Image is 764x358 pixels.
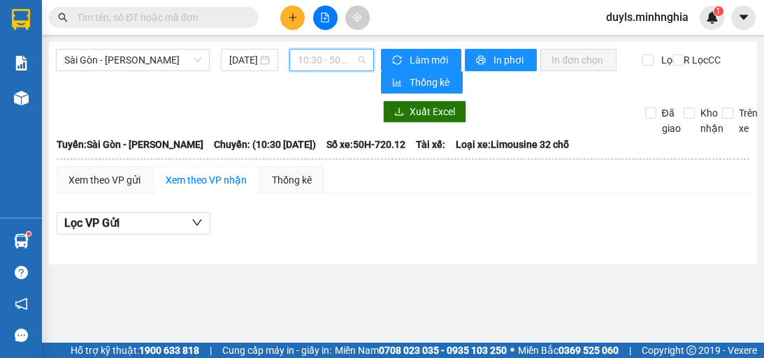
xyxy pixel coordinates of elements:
span: Cung cấp máy in - giấy in: [222,343,331,358]
span: Lọc CC [686,52,723,68]
span: Hỗ trợ kỹ thuật: [71,343,199,358]
span: aim [352,13,362,22]
button: aim [345,6,370,30]
button: Lọc VP Gửi [57,212,210,234]
span: Lọc CR [656,52,692,68]
span: sync [392,55,404,66]
span: 10:30 - 50H-720.12 [298,50,366,70]
span: Loại xe: Limousine 32 chỗ [456,137,569,152]
span: Đã giao [656,105,686,136]
img: solution-icon [14,56,29,70]
b: Tuyến: Sài Gòn - [PERSON_NAME] [57,139,203,150]
input: 12/08/2025 [229,52,257,68]
span: Thống kê [410,75,452,90]
sup: 1 [27,232,31,236]
span: | [210,343,212,358]
span: down [192,217,203,228]
span: ⚪️ [510,348,514,353]
button: plus [280,6,305,30]
span: Kho nhận [695,105,729,136]
img: warehouse-icon [14,234,29,248]
strong: 1900 633 818 [139,345,199,356]
span: Trên xe [733,105,763,136]
span: | [629,343,631,358]
img: icon-new-feature [706,11,719,24]
button: downloadXuất Excel [383,100,466,123]
button: syncLàm mới [381,49,461,71]
div: Xem theo VP nhận [166,172,247,188]
sup: 1 [714,6,723,16]
span: Lọc VP Gửi [64,214,120,232]
strong: 0369 525 060 [558,345,619,356]
span: Làm mới [410,52,450,68]
span: Xuất Excel [410,104,455,119]
img: warehouse-icon [14,91,29,105]
button: printerIn phơi [465,49,537,71]
button: bar-chartThống kê [381,71,463,94]
span: question-circle [15,266,28,279]
button: In đơn chọn [540,49,617,71]
span: plus [288,13,298,22]
button: file-add [313,6,338,30]
span: notification [15,297,28,311]
span: printer [476,55,488,66]
button: caret-down [731,6,756,30]
span: Miền Nam [335,343,507,358]
span: Miền Bắc [518,343,619,358]
span: search [58,13,68,22]
span: Chuyến: (10:30 [DATE]) [214,137,316,152]
span: duyls.minhnghia [595,8,700,26]
div: Xem theo VP gửi [69,172,140,188]
span: file-add [320,13,330,22]
input: Tìm tên, số ĐT hoặc mã đơn [77,10,242,25]
div: Thống kê [272,172,312,188]
span: In phơi [493,52,526,68]
span: caret-down [737,11,750,24]
span: message [15,329,28,342]
span: Tài xế: [416,137,445,152]
span: Sài Gòn - Phan Rí [64,50,201,70]
img: logo-vxr [12,9,30,30]
strong: 0708 023 035 - 0935 103 250 [379,345,507,356]
span: copyright [686,345,696,355]
span: 1 [716,6,721,16]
